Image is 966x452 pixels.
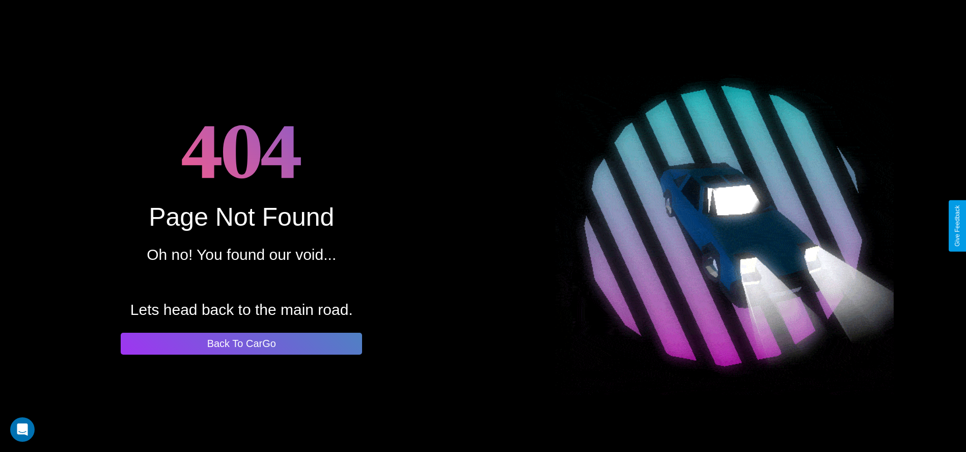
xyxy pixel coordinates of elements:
div: Page Not Found [149,202,334,232]
button: Back To CarGo [121,333,362,355]
p: Oh no! You found our void... Lets head back to the main road. [130,241,353,324]
h1: 404 [181,98,302,202]
div: Give Feedback [954,205,961,247]
div: Open Intercom Messenger [10,417,35,442]
img: spinning car [556,57,894,395]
